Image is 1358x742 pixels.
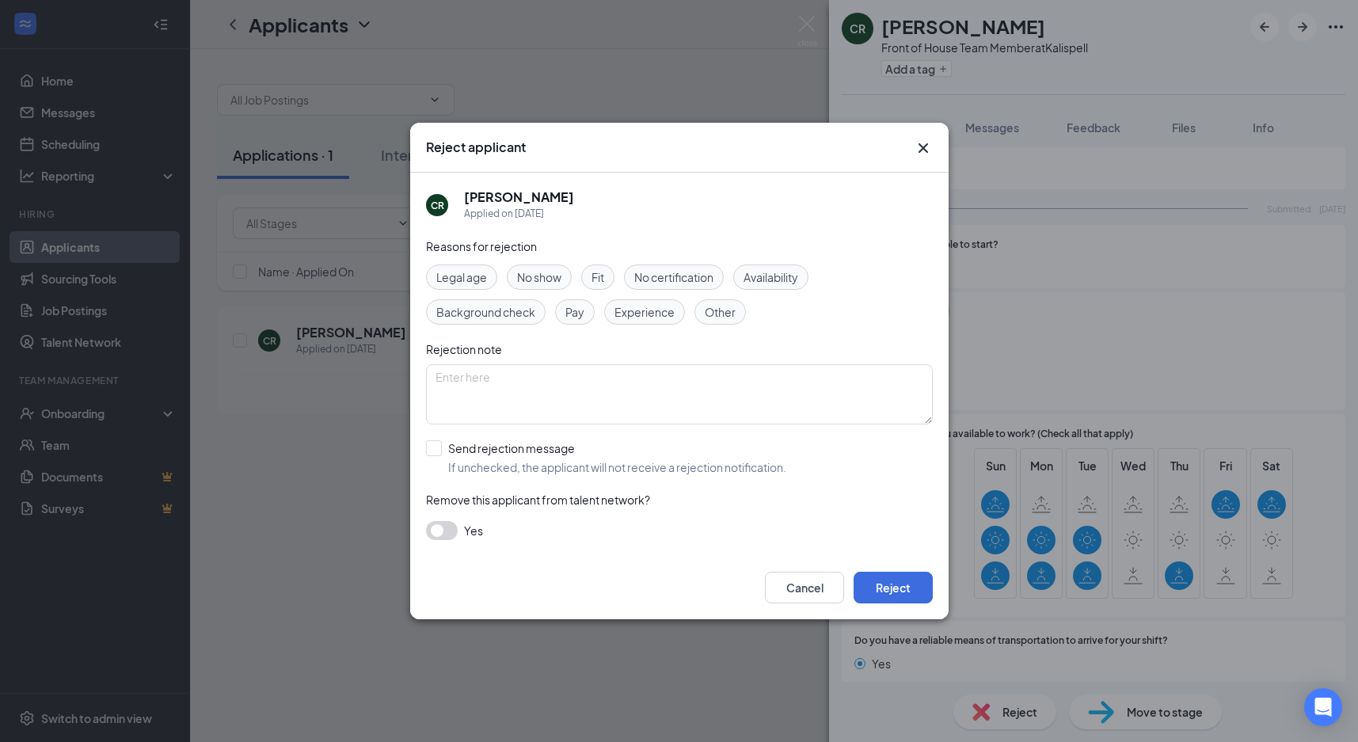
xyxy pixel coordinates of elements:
span: Reasons for rejection [426,239,537,253]
span: Experience [614,303,675,321]
span: Rejection note [426,342,502,356]
button: Reject [854,572,933,603]
div: Open Intercom Messenger [1304,688,1342,726]
button: Close [914,139,933,158]
span: Yes [464,521,483,540]
span: Other [705,303,736,321]
div: CR [430,199,443,212]
h5: [PERSON_NAME] [464,188,574,206]
h3: Reject applicant [426,139,526,156]
span: Pay [565,303,584,321]
button: Cancel [765,572,844,603]
span: Background check [436,303,535,321]
span: Fit [592,268,604,286]
span: Legal age [436,268,487,286]
span: No show [517,268,561,286]
div: Applied on [DATE] [464,206,574,222]
span: Remove this applicant from talent network? [426,493,650,507]
span: No certification [634,268,713,286]
svg: Cross [914,139,933,158]
span: Availability [744,268,798,286]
